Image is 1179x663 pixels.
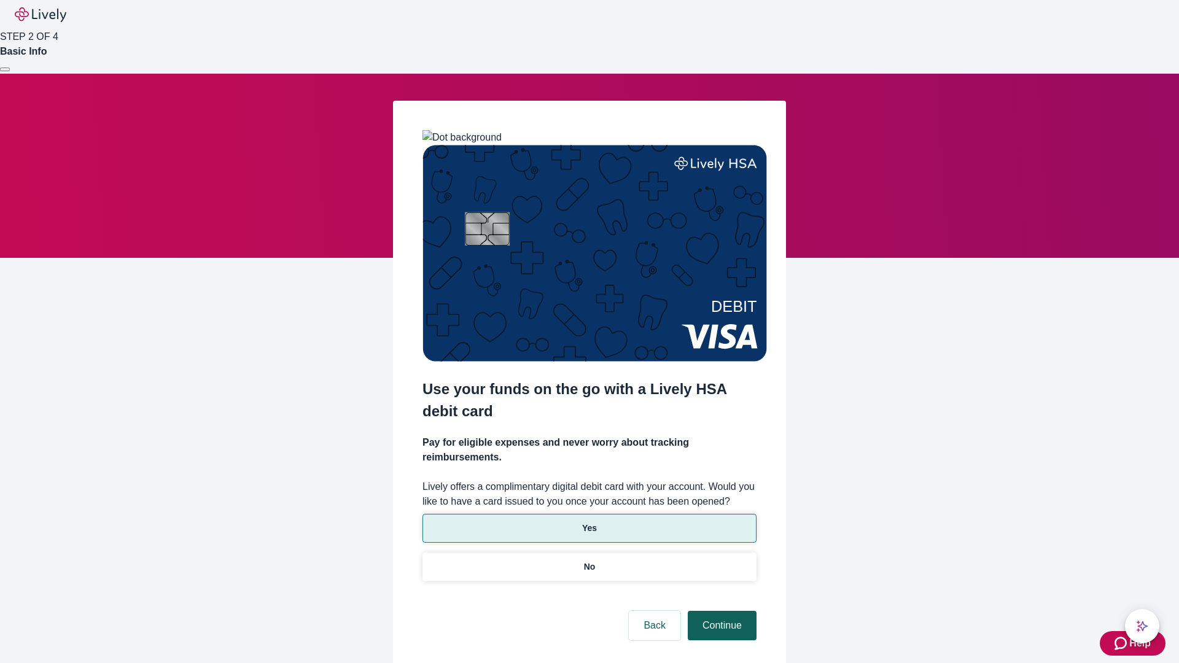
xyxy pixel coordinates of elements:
p: Yes [582,522,597,535]
button: Back [629,611,680,640]
p: No [584,560,596,573]
span: Help [1129,636,1151,651]
button: Continue [688,611,757,640]
h2: Use your funds on the go with a Lively HSA debit card [422,378,757,422]
button: Zendesk support iconHelp [1100,631,1165,656]
svg: Zendesk support icon [1115,636,1129,651]
img: Lively [15,7,66,22]
img: Dot background [422,130,502,145]
h4: Pay for eligible expenses and never worry about tracking reimbursements. [422,435,757,465]
svg: Lively AI Assistant [1136,620,1148,632]
label: Lively offers a complimentary digital debit card with your account. Would you like to have a card... [422,479,757,509]
button: chat [1125,609,1159,643]
img: Debit card [422,145,767,362]
button: No [422,552,757,581]
button: Yes [422,514,757,543]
